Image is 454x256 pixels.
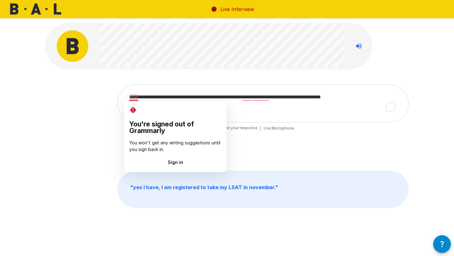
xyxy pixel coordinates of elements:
[264,125,294,131] span: Use Microphone
[125,91,401,116] textarea: To enrich screen reader interactions, please activate Accessibility in Grammarly extension settings
[57,30,88,62] img: bal_avatar.png
[352,40,365,52] button: Stop reading questions aloud
[220,5,254,13] p: Live Interview
[130,184,278,190] b: " yes I have, I am registered to take my LSAT in november. "
[260,125,261,131] span: |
